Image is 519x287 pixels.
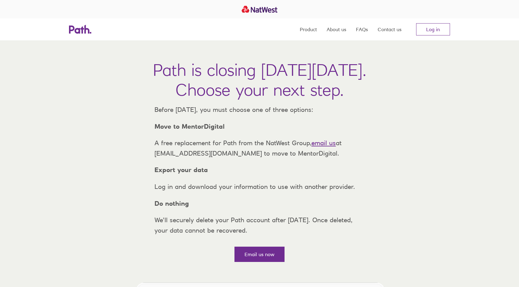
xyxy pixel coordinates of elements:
a: FAQs [356,18,368,40]
p: A free replacement for Path from the NatWest Group, at [EMAIL_ADDRESS][DOMAIN_NAME] to move to Me... [150,138,369,158]
a: Email us now [234,247,285,262]
a: About us [327,18,346,40]
h1: Path is closing [DATE][DATE]. Choose your next step. [153,60,366,100]
a: Contact us [378,18,401,40]
a: Product [300,18,317,40]
p: We’ll securely delete your Path account after [DATE]. Once deleted, your data cannot be recovered. [150,215,369,235]
strong: Do nothing [154,200,189,207]
strong: Export your data [154,166,208,174]
a: email us [311,139,336,147]
strong: Move to MentorDigital [154,123,225,130]
p: Log in and download your information to use with another provider. [150,182,369,192]
a: Log in [416,23,450,35]
p: Before [DATE], you must choose one of three options: [150,105,369,115]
